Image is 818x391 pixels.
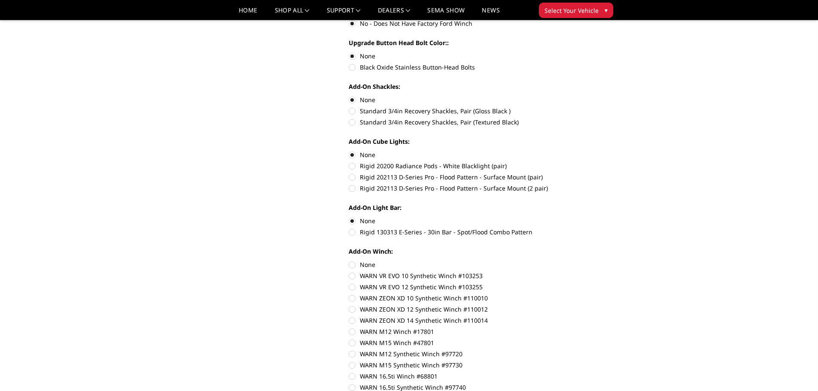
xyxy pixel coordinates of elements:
a: SEMA Show [427,7,465,20]
a: Home [239,7,257,20]
label: Add-On Light Bar: [349,203,586,212]
label: Rigid 130313 E-Series - 30in Bar - Spot/Flood Combo Pattern [349,227,586,236]
span: Select Your Vehicle [544,6,599,15]
label: Rigid 202113 D-Series Pro - Flood Pattern - Surface Mount (pair) [349,173,586,182]
label: WARN ZEON XD 12 Synthetic Winch #110012 [349,305,586,314]
label: WARN 16.5ti Winch #68801 [349,372,586,381]
a: News [482,7,499,20]
label: Add-On Winch: [349,247,586,256]
label: Add-On Cube Lights: [349,137,586,146]
label: None [349,216,586,225]
label: WARN M15 Synthetic Winch #97730 [349,361,586,370]
label: Standard 3/4in Recovery Shackles, Pair (Gloss Black ) [349,106,586,115]
label: WARN VR EVO 12 Synthetic Winch #103255 [349,282,586,291]
label: WARN M12 Winch #17801 [349,327,586,336]
label: None [349,260,586,269]
span: ▾ [605,6,608,15]
label: WARN M15 Winch #47801 [349,338,586,347]
label: Standard 3/4in Recovery Shackles, Pair (Textured Black) [349,118,586,127]
label: WARN ZEON XD 10 Synthetic Winch #110010 [349,294,586,303]
label: WARN ZEON XD 14 Synthetic Winch #110014 [349,316,586,325]
label: WARN VR EVO 10 Synthetic Winch #103253 [349,271,586,280]
label: No - Does Not Have Factory Ford Winch [349,19,586,28]
button: Select Your Vehicle [539,3,613,18]
label: WARN M12 Synthetic Winch #97720 [349,349,586,358]
label: None [349,95,586,104]
label: Rigid 202113 D-Series Pro - Flood Pattern - Surface Mount (2 pair) [349,184,586,193]
label: Black Oxide Stainless Button-Head Bolts [349,63,586,72]
label: None [349,150,586,159]
label: Rigid 20200 Radiance Pods - White Blacklight (pair) [349,161,586,170]
label: Add-On Shackles: [349,82,586,91]
a: Dealers [378,7,411,20]
a: shop all [275,7,310,20]
label: None [349,52,586,61]
a: Support [327,7,361,20]
label: Upgrade Button Head Bolt Color:: [349,38,586,47]
iframe: Chat Widget [775,350,818,391]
